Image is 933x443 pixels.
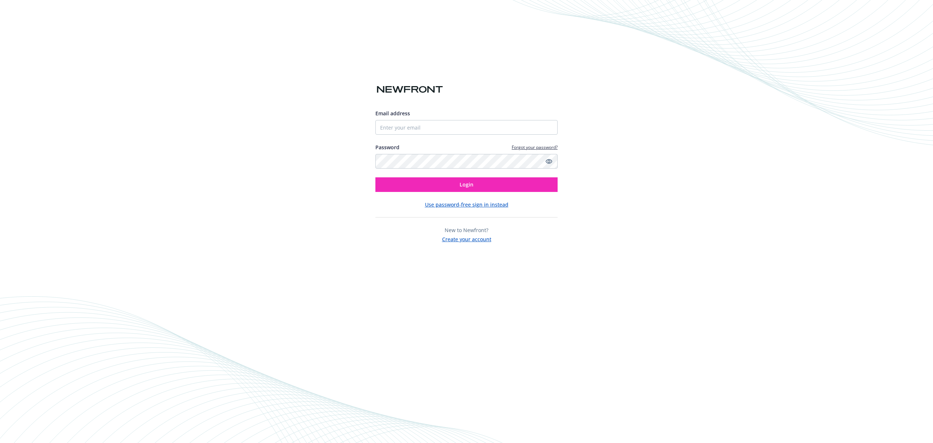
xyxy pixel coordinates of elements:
a: Forgot your password? [512,144,558,150]
button: Create your account [442,234,491,243]
a: Show password [544,157,553,166]
button: Login [375,177,558,192]
span: Email address [375,110,410,117]
span: New to Newfront? [445,227,488,234]
img: Newfront logo [375,83,444,96]
input: Enter your password [375,154,558,169]
button: Use password-free sign in instead [425,201,508,208]
input: Enter your email [375,120,558,135]
span: Login [460,181,473,188]
label: Password [375,143,399,151]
